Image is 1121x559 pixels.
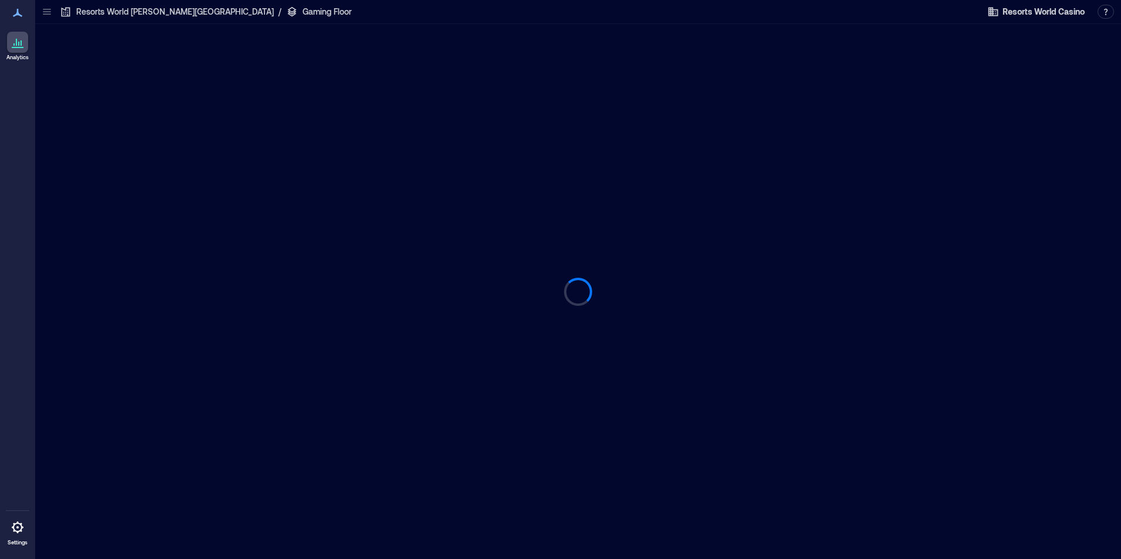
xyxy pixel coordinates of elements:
[278,6,281,18] p: /
[76,6,274,18] p: Resorts World [PERSON_NAME][GEOGRAPHIC_DATA]
[1003,6,1085,18] span: Resorts World Casino
[6,54,29,61] p: Analytics
[4,513,32,550] a: Settings
[303,6,352,18] p: Gaming Floor
[3,28,32,64] a: Analytics
[8,539,28,546] p: Settings
[984,2,1088,21] button: Resorts World Casino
